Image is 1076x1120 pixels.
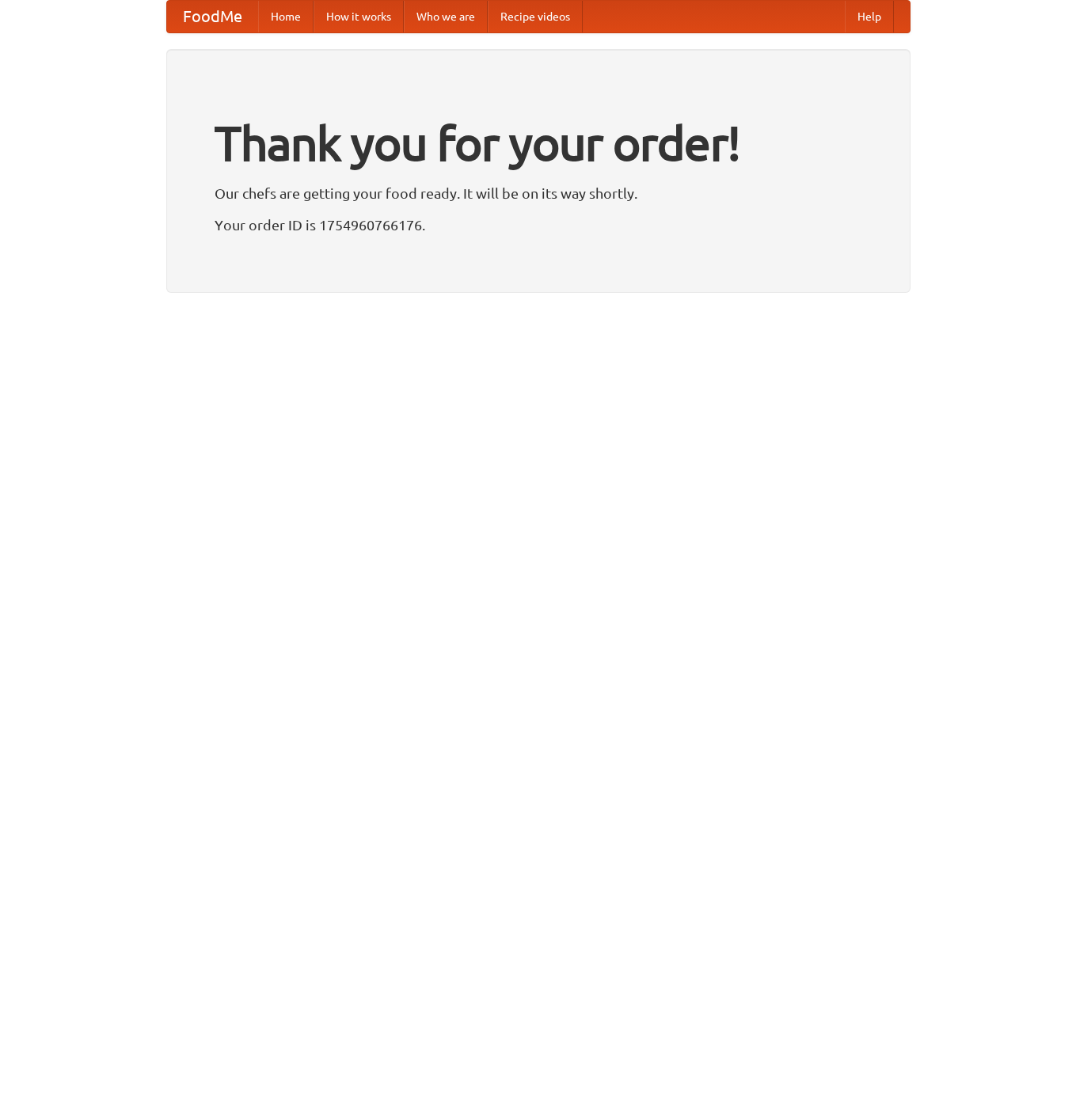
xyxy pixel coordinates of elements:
p: Our chefs are getting your food ready. It will be on its way shortly. [215,181,862,205]
h1: Thank you for your order! [215,105,862,181]
a: Home [258,1,314,32]
a: Help [845,1,894,32]
p: Your order ID is 1754960766176. [215,213,862,237]
a: How it works [314,1,404,32]
a: Recipe videos [488,1,583,32]
a: FoodMe [167,1,258,32]
a: Who we are [404,1,488,32]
